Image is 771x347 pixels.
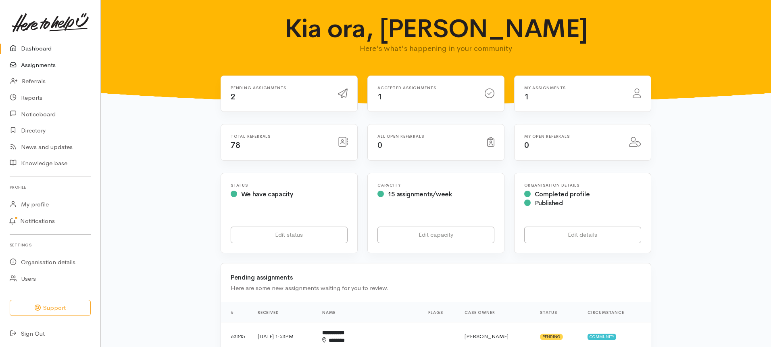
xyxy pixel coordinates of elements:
[422,303,458,322] th: Flags
[231,134,328,139] h6: Total referrals
[540,334,563,340] span: Pending
[278,15,594,43] h1: Kia ora, [PERSON_NAME]
[458,303,533,322] th: Case Owner
[377,86,475,90] h6: Accepted assignments
[231,284,641,293] div: Here are some new assignments waiting for you to review.
[377,134,477,139] h6: All open referrals
[231,86,328,90] h6: Pending assignments
[377,92,382,102] span: 1
[10,182,91,193] h6: Profile
[316,303,422,322] th: Name
[231,227,348,243] a: Edit status
[10,240,91,250] h6: Settings
[231,273,293,281] b: Pending assignments
[377,227,494,243] a: Edit capacity
[377,140,382,150] span: 0
[524,183,641,187] h6: Organisation Details
[251,303,316,322] th: Received
[524,86,623,90] h6: My assignments
[231,140,240,150] span: 78
[241,190,293,198] span: We have capacity
[10,300,91,316] button: Support
[231,92,235,102] span: 2
[588,334,616,340] span: Community
[377,183,494,187] h6: Capacity
[278,43,594,54] p: Here's what's happening in your community
[533,303,581,322] th: Status
[524,92,529,102] span: 1
[221,303,251,322] th: #
[231,183,348,187] h6: Status
[524,227,641,243] a: Edit details
[524,134,619,139] h6: My open referrals
[535,190,590,198] span: Completed profile
[535,199,563,207] span: Published
[524,140,529,150] span: 0
[388,190,452,198] span: 15 assignments/week
[581,303,651,322] th: Circumstance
